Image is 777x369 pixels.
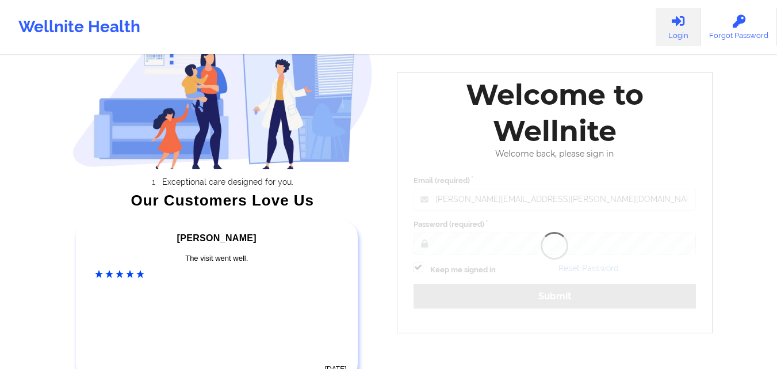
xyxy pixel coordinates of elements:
[701,8,777,46] a: Forgot Password
[405,77,705,149] div: Welcome to Wellnite
[405,149,705,159] div: Welcome back, please sign in
[72,195,373,206] div: Our Customers Love Us
[177,233,257,243] span: [PERSON_NAME]
[72,6,373,169] img: wellnite-auth-hero_200.c722682e.png
[656,8,701,46] a: Login
[95,253,339,264] div: The visit went well.
[83,177,373,187] li: Exceptional care designed for you.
